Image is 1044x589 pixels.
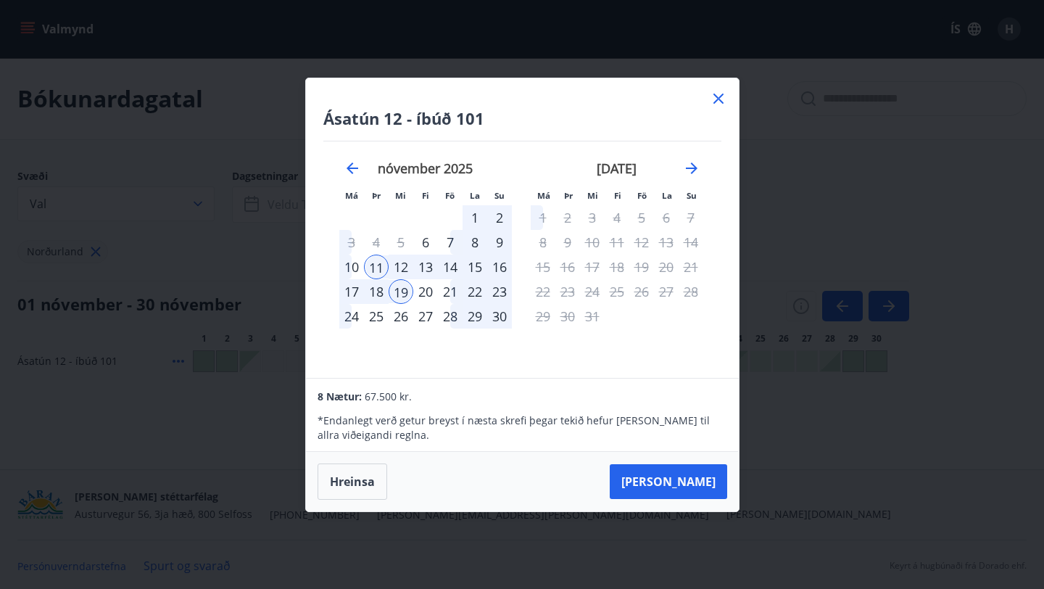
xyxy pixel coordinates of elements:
[438,230,463,255] td: Choose föstudagur, 7. nóvember 2025 as your check-in date. It’s available.
[463,279,487,304] td: Choose laugardagur, 22. nóvember 2025 as your check-in date. It’s available.
[445,190,455,201] small: Fö
[679,230,703,255] td: Not available. sunnudagur, 14. desember 2025
[487,279,512,304] td: Choose sunnudagur, 23. nóvember 2025 as your check-in date. It’s available.
[378,160,473,177] strong: nóvember 2025
[463,279,487,304] div: 22
[531,205,555,230] div: Aðeins útritun í boði
[323,141,721,361] div: Calendar
[679,205,703,230] td: Not available. sunnudagur, 7. desember 2025
[629,279,654,304] td: Not available. föstudagur, 26. desember 2025
[531,205,555,230] td: Choose mánudagur, 1. desember 2025 as your check-in date. It’s available.
[487,304,512,329] div: 30
[470,190,480,201] small: La
[587,190,598,201] small: Mi
[683,160,700,177] div: Move forward to switch to the next month.
[629,230,654,255] td: Not available. föstudagur, 12. desember 2025
[463,205,487,230] div: 1
[413,304,438,329] div: 27
[389,304,413,329] td: Choose miðvikudagur, 26. nóvember 2025 as your check-in date. It’s available.
[389,304,413,329] div: 26
[364,279,389,304] div: 18
[487,255,512,279] td: Selected. sunnudagur, 16. nóvember 2025
[364,304,389,329] td: Choose þriðjudagur, 25. nóvember 2025 as your check-in date. It’s available.
[654,205,679,230] td: Not available. laugardagur, 6. desember 2025
[364,255,389,279] div: 11
[413,304,438,329] td: Choose fimmtudagur, 27. nóvember 2025 as your check-in date. It’s available.
[605,205,629,230] td: Not available. fimmtudagur, 4. desember 2025
[463,304,487,329] div: 29
[422,190,429,201] small: Fi
[463,255,487,279] div: 15
[364,279,389,304] td: Selected. þriðjudagur, 18. nóvember 2025
[389,255,413,279] div: 12
[555,230,580,255] td: Not available. þriðjudagur, 9. desember 2025
[339,279,364,304] div: 17
[614,190,621,201] small: Fi
[679,279,703,304] td: Not available. sunnudagur, 28. desember 2025
[531,230,555,255] td: Not available. mánudagur, 8. desember 2025
[487,255,512,279] div: 16
[364,304,389,329] div: 25
[339,304,364,329] td: Choose mánudagur, 24. nóvember 2025 as your check-in date. It’s available.
[339,279,364,304] td: Selected. mánudagur, 17. nóvember 2025
[597,160,637,177] strong: [DATE]
[580,205,605,230] td: Not available. miðvikudagur, 3. desember 2025
[323,107,721,129] h4: Ásatún 12 - íbúð 101
[654,230,679,255] td: Not available. laugardagur, 13. desember 2025
[339,255,364,279] div: 10
[339,230,364,255] td: Choose mánudagur, 3. nóvember 2025 as your check-in date. It’s available.
[580,304,605,329] td: Not available. miðvikudagur, 31. desember 2025
[463,255,487,279] td: Selected. laugardagur, 15. nóvember 2025
[487,230,512,255] div: 9
[438,279,463,304] td: Choose föstudagur, 21. nóvember 2025 as your check-in date. It’s available.
[318,464,387,500] button: Hreinsa
[389,279,413,304] div: 19
[555,255,580,279] td: Not available. þriðjudagur, 16. desember 2025
[413,279,438,304] td: Choose fimmtudagur, 20. nóvember 2025 as your check-in date. It’s available.
[564,190,573,201] small: Þr
[389,279,413,304] td: Selected as end date. miðvikudagur, 19. nóvember 2025
[438,255,463,279] td: Selected. föstudagur, 14. nóvember 2025
[531,255,555,279] td: Not available. mánudagur, 15. desember 2025
[413,279,438,304] div: 20
[610,464,727,499] button: [PERSON_NAME]
[629,255,654,279] td: Not available. föstudagur, 19. desember 2025
[679,255,703,279] td: Not available. sunnudagur, 21. desember 2025
[580,255,605,279] td: Not available. miðvikudagur, 17. desember 2025
[463,205,487,230] td: Choose laugardagur, 1. nóvember 2025 as your check-in date. It’s available.
[318,413,726,442] p: * Endanlegt verð getur breyst í næsta skrefi þegar tekið hefur [PERSON_NAME] til allra viðeigandi...
[438,304,463,329] td: Choose föstudagur, 28. nóvember 2025 as your check-in date. It’s available.
[687,190,697,201] small: Su
[364,255,389,279] td: Selected as start date. þriðjudagur, 11. nóvember 2025
[487,205,512,230] div: 2
[654,279,679,304] td: Not available. laugardagur, 27. desember 2025
[487,279,512,304] div: 23
[487,205,512,230] td: Choose sunnudagur, 2. nóvember 2025 as your check-in date. It’s available.
[339,304,364,329] div: 24
[339,255,364,279] td: Choose mánudagur, 10. nóvember 2025 as your check-in date. It’s available.
[605,279,629,304] td: Not available. fimmtudagur, 25. desember 2025
[438,279,463,304] div: 21
[413,230,438,255] td: Choose fimmtudagur, 6. nóvember 2025 as your check-in date. It’s available.
[365,390,412,403] span: 67.500 kr.
[438,304,463,329] div: 28
[438,230,463,255] div: 7
[555,304,580,329] td: Not available. þriðjudagur, 30. desember 2025
[344,160,361,177] div: Move backward to switch to the previous month.
[494,190,505,201] small: Su
[531,304,555,329] td: Not available. mánudagur, 29. desember 2025
[339,230,364,255] div: Aðeins útritun í boði
[463,230,487,255] div: 8
[629,205,654,230] td: Not available. föstudagur, 5. desember 2025
[345,190,358,201] small: Má
[395,190,406,201] small: Mi
[413,230,438,255] div: Aðeins innritun í boði
[555,279,580,304] td: Not available. þriðjudagur, 23. desember 2025
[555,205,580,230] td: Not available. þriðjudagur, 2. desember 2025
[389,255,413,279] td: Selected. miðvikudagur, 12. nóvember 2025
[662,190,672,201] small: La
[580,230,605,255] td: Not available. miðvikudagur, 10. desember 2025
[537,190,550,201] small: Má
[654,255,679,279] td: Not available. laugardagur, 20. desember 2025
[487,230,512,255] td: Choose sunnudagur, 9. nóvember 2025 as your check-in date. It’s available.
